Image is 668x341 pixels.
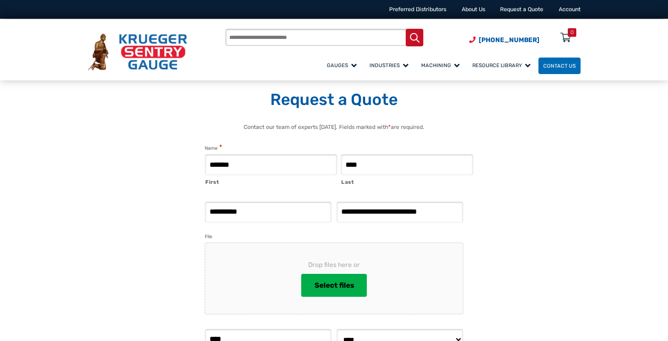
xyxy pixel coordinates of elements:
a: Gauges [322,56,365,75]
span: Resource Library [472,62,530,68]
label: Last [341,176,473,186]
a: Request a Quote [500,6,543,13]
label: First [205,176,337,186]
span: Drop files here or [222,260,446,270]
a: Industries [365,56,416,75]
span: Contact Us [543,63,576,69]
a: About Us [462,6,485,13]
span: [PHONE_NUMBER] [479,36,540,44]
span: Machining [421,62,460,68]
span: Gauges [327,62,357,68]
button: select files, file [301,274,367,297]
a: Phone Number (920) 434-8860 [469,35,540,45]
a: Resource Library [468,56,538,75]
div: 0 [570,28,574,37]
a: Preferred Distributors [389,6,446,13]
a: Account [559,6,581,13]
a: Contact Us [538,58,581,74]
a: Machining [416,56,468,75]
h1: Request a Quote [88,90,581,110]
span: Industries [369,62,408,68]
img: Krueger Sentry Gauge [88,34,187,70]
p: Contact our team of experts [DATE]. Fields marked with are required. [194,123,474,132]
legend: Name [205,143,222,152]
label: File [205,233,212,241]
